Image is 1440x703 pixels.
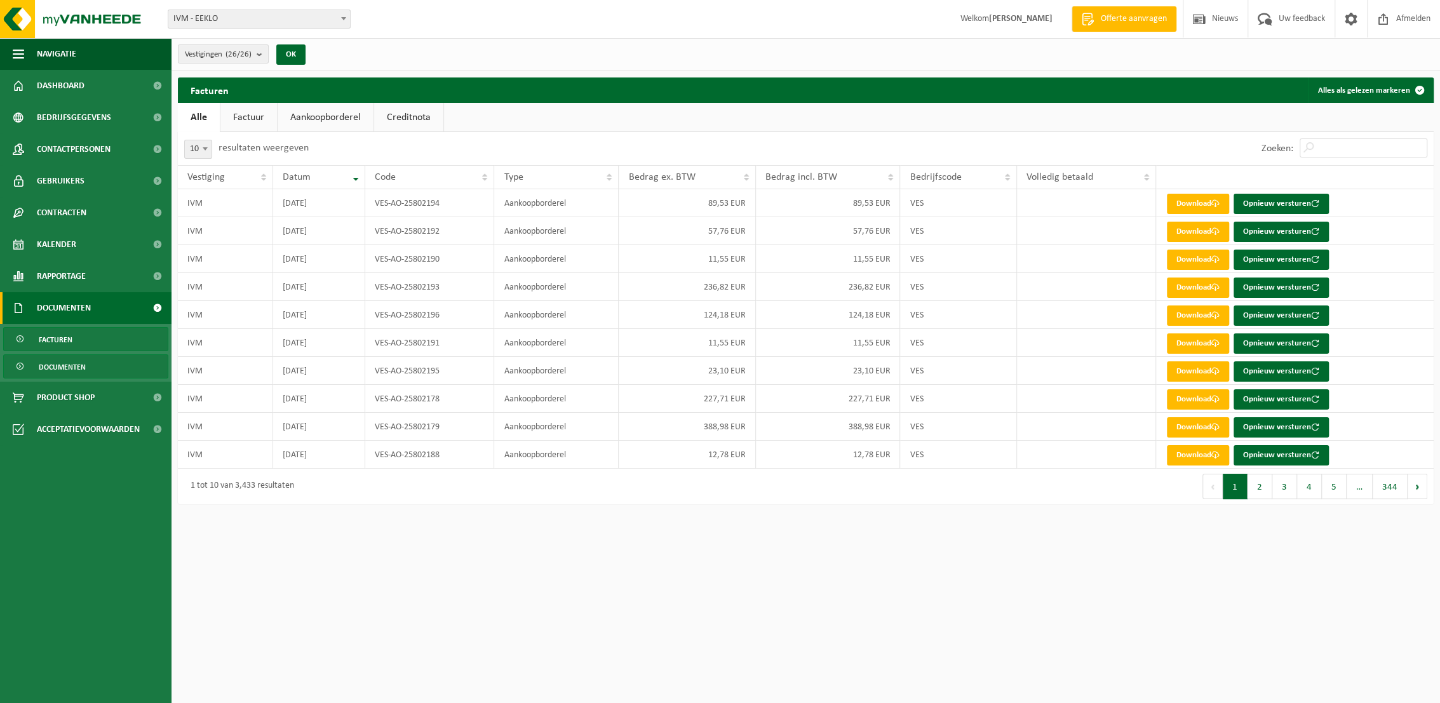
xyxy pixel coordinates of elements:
td: [DATE] [273,301,365,329]
span: … [1347,474,1373,499]
td: [DATE] [273,273,365,301]
div: 1 tot 10 van 3,433 resultaten [184,475,294,498]
td: VES [900,385,1016,413]
td: IVM [178,301,273,329]
a: Download [1167,445,1229,465]
button: OK [276,44,306,65]
td: 124,18 EUR [756,301,900,329]
button: Previous [1202,474,1223,499]
label: Zoeken: [1262,144,1293,154]
td: 236,82 EUR [619,273,756,301]
td: 11,55 EUR [756,329,900,357]
a: Facturen [3,327,168,351]
td: VES-AO-25802188 [365,441,494,469]
button: 344 [1373,474,1408,499]
span: Dashboard [37,70,84,102]
span: Vestiging [187,172,225,182]
td: VES-AO-25802196 [365,301,494,329]
td: VES-AO-25802190 [365,245,494,273]
td: VES-AO-25802179 [365,413,494,441]
td: 12,78 EUR [619,441,756,469]
button: Opnieuw versturen [1234,278,1329,298]
td: 227,71 EUR [756,385,900,413]
button: Opnieuw versturen [1234,361,1329,382]
a: Download [1167,361,1229,382]
span: Product Shop [37,382,95,413]
td: 11,55 EUR [619,329,756,357]
a: Creditnota [374,103,443,132]
td: IVM [178,245,273,273]
span: Datum [283,172,311,182]
span: Kalender [37,229,76,260]
h2: Facturen [178,77,241,102]
td: 236,82 EUR [756,273,900,301]
span: Acceptatievoorwaarden [37,413,140,445]
a: Download [1167,250,1229,270]
td: VES [900,273,1016,301]
td: VES-AO-25802193 [365,273,494,301]
label: resultaten weergeven [219,143,309,153]
count: (26/26) [225,50,252,58]
button: Opnieuw versturen [1234,194,1329,214]
span: IVM - EEKLO [168,10,351,29]
button: Vestigingen(26/26) [178,44,269,64]
td: 227,71 EUR [619,385,756,413]
span: IVM - EEKLO [168,10,350,28]
button: Opnieuw versturen [1234,389,1329,410]
td: 57,76 EUR [619,217,756,245]
td: 89,53 EUR [756,189,900,217]
span: Offerte aanvragen [1098,13,1170,25]
button: Opnieuw versturen [1234,333,1329,354]
a: Download [1167,194,1229,214]
a: Offerte aanvragen [1072,6,1176,32]
td: Aankoopborderel [494,245,619,273]
td: 11,55 EUR [619,245,756,273]
td: IVM [178,217,273,245]
td: 11,55 EUR [756,245,900,273]
td: [DATE] [273,217,365,245]
td: [DATE] [273,385,365,413]
a: Factuur [220,103,277,132]
span: Bedrijfsgegevens [37,102,111,133]
td: VES-AO-25802192 [365,217,494,245]
td: Aankoopborderel [494,441,619,469]
button: 2 [1248,474,1272,499]
button: Opnieuw versturen [1234,445,1329,465]
td: VES [900,217,1016,245]
td: VES-AO-25802178 [365,385,494,413]
td: VES [900,245,1016,273]
span: Vestigingen [185,45,252,64]
td: 89,53 EUR [619,189,756,217]
span: Bedrag incl. BTW [765,172,837,182]
td: Aankoopborderel [494,413,619,441]
td: Aankoopborderel [494,329,619,357]
a: Download [1167,333,1229,354]
button: Opnieuw versturen [1234,222,1329,242]
td: 57,76 EUR [756,217,900,245]
a: Download [1167,222,1229,242]
a: Alle [178,103,220,132]
button: Opnieuw versturen [1234,250,1329,270]
button: Alles als gelezen markeren [1308,77,1432,103]
span: Documenten [37,292,91,324]
td: IVM [178,413,273,441]
td: VES-AO-25802194 [365,189,494,217]
span: Navigatie [37,38,76,70]
td: IVM [178,273,273,301]
span: Contracten [37,197,86,229]
td: Aankoopborderel [494,217,619,245]
td: 388,98 EUR [756,413,900,441]
td: [DATE] [273,329,365,357]
td: 124,18 EUR [619,301,756,329]
td: IVM [178,189,273,217]
td: Aankoopborderel [494,273,619,301]
td: [DATE] [273,189,365,217]
span: 10 [185,140,212,158]
span: 10 [184,140,212,159]
td: IVM [178,329,273,357]
span: Code [375,172,396,182]
button: 1 [1223,474,1248,499]
a: Download [1167,278,1229,298]
span: Bedrijfscode [910,172,961,182]
span: Bedrag ex. BTW [628,172,695,182]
